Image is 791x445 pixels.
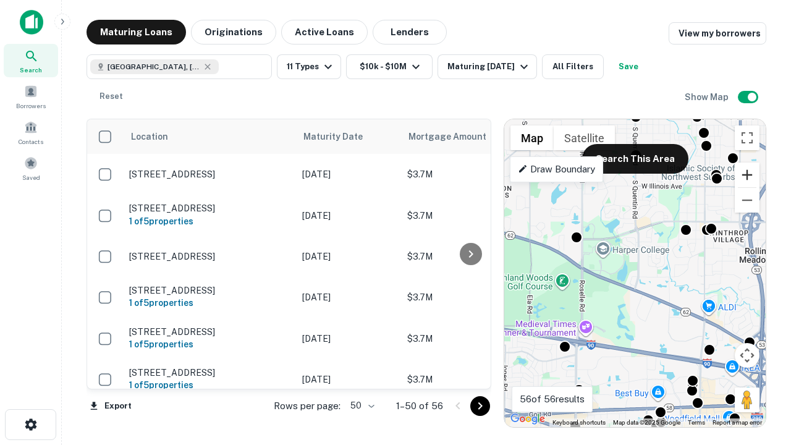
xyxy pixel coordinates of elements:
h6: Show Map [685,90,730,104]
span: Saved [22,172,40,182]
button: All Filters [542,54,604,79]
button: Active Loans [281,20,368,44]
span: Map data ©2025 Google [613,419,680,426]
h6: 1 of 5 properties [129,214,290,228]
p: [STREET_ADDRESS] [129,203,290,214]
button: Keyboard shortcuts [552,418,606,427]
button: Maturing [DATE] [438,54,537,79]
span: Borrowers [16,101,46,111]
button: Zoom out [735,188,759,213]
p: [DATE] [302,332,395,345]
a: Open this area in Google Maps (opens a new window) [507,411,548,427]
h6: 1 of 5 properties [129,337,290,351]
p: $3.7M [407,209,531,222]
button: Go to next page [470,396,490,416]
button: Reset [91,84,131,109]
p: $3.7M [407,290,531,304]
button: Maturing Loans [87,20,186,44]
p: Draw Boundary [518,162,595,177]
p: $3.7M [407,167,531,181]
th: Location [123,119,296,154]
th: Mortgage Amount [401,119,537,154]
a: View my borrowers [669,22,766,44]
button: Zoom in [735,163,759,187]
p: [DATE] [302,209,395,222]
div: 0 0 [504,119,766,427]
p: [DATE] [302,290,395,304]
p: [STREET_ADDRESS] [129,169,290,180]
span: Maturity Date [303,129,379,144]
p: 1–50 of 56 [396,399,443,413]
button: Show satellite imagery [554,125,615,150]
a: Contacts [4,116,58,149]
p: $3.7M [407,332,531,345]
span: Mortgage Amount [408,129,502,144]
p: [STREET_ADDRESS] [129,367,290,378]
h6: 1 of 5 properties [129,378,290,392]
p: [DATE] [302,373,395,386]
p: $3.7M [407,250,531,263]
div: Maturing [DATE] [447,59,531,74]
p: [STREET_ADDRESS] [129,326,290,337]
button: Lenders [373,20,447,44]
a: Borrowers [4,80,58,113]
img: capitalize-icon.png [20,10,43,35]
span: [GEOGRAPHIC_DATA], [GEOGRAPHIC_DATA] [108,61,200,72]
p: [STREET_ADDRESS] [129,285,290,296]
button: Drag Pegman onto the map to open Street View [735,388,759,412]
button: 11 Types [277,54,341,79]
a: Terms (opens in new tab) [688,419,705,426]
span: Search [20,65,42,75]
a: Report a map error [713,419,762,426]
span: Contacts [19,137,43,146]
p: $3.7M [407,373,531,386]
img: Google [507,411,548,427]
p: 56 of 56 results [520,392,585,407]
h6: 1 of 5 properties [129,296,290,310]
p: Rows per page: [274,399,341,413]
p: [DATE] [302,167,395,181]
button: Save your search to get updates of matches that match your search criteria. [609,54,648,79]
button: Search This Area [582,144,688,174]
button: Toggle fullscreen view [735,125,759,150]
a: Search [4,44,58,77]
p: [STREET_ADDRESS] [129,251,290,262]
a: Saved [4,151,58,185]
iframe: Chat Widget [729,307,791,366]
button: Show street map [510,125,554,150]
span: Location [130,129,168,144]
button: Originations [191,20,276,44]
th: Maturity Date [296,119,401,154]
button: $10k - $10M [346,54,433,79]
div: 50 [345,397,376,415]
button: Export [87,397,135,415]
p: [DATE] [302,250,395,263]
